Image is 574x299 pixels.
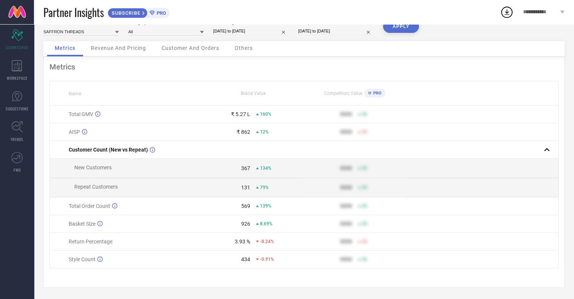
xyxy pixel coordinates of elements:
a: SUBSCRIBEPRO [108,6,170,18]
span: 50 [362,239,367,244]
span: 50 [362,166,367,171]
span: 50 [362,129,367,135]
div: 569 [241,203,250,209]
span: 79% [260,185,269,190]
span: TRENDS [11,136,23,142]
span: 50 [362,185,367,190]
span: Total GMV [69,111,93,117]
span: New Customers [74,164,112,170]
div: ₹ 5.27 L [231,111,250,117]
span: Style Count [69,256,95,262]
div: 131 [241,184,250,191]
span: 50 [362,221,367,226]
span: 8.69% [260,221,272,226]
div: 926 [241,221,250,227]
div: 434 [241,256,250,262]
span: 12% [260,129,269,135]
span: Competitors Value [324,91,362,96]
span: 50 [362,257,367,262]
div: 9999 [340,203,352,209]
div: 9999 [340,111,352,117]
span: Repeat Customers [74,184,118,190]
span: Total Order Count [69,203,110,209]
span: SUGGESTIONS [6,106,29,112]
span: 134% [260,166,271,171]
span: PRO [371,91,382,96]
span: FWD [14,167,21,173]
span: 50 [362,203,367,209]
div: 9999 [340,129,352,135]
div: 9999 [340,256,352,262]
div: Open download list [500,5,514,19]
span: -8.24% [260,239,274,244]
span: Revenue And Pricing [91,45,146,51]
div: 367 [241,165,250,171]
div: 9999 [340,184,352,191]
span: PRO [155,10,166,16]
span: Customer Count (New vs Repeat) [69,147,148,153]
div: ₹ 862 [237,129,250,135]
span: 50 [362,112,367,117]
span: 160% [260,112,271,117]
button: APPLY [383,20,419,33]
input: Select comparison period [298,27,374,35]
span: -0.91% [260,257,274,262]
span: Others [235,45,253,51]
span: Return Percentage [69,239,112,245]
div: 3.93 % [235,239,250,245]
div: Metrics [49,62,559,71]
span: WORKSPACE [7,75,28,81]
div: 9999 [340,165,352,171]
div: 9999 [340,221,352,227]
input: Select date range [213,27,289,35]
div: 9999 [340,239,352,245]
span: AISP [69,129,80,135]
span: Brand Value [241,91,266,96]
span: SUBSCRIBE [108,10,142,16]
span: SCORECARDS [6,45,28,50]
span: Name [69,91,81,96]
span: Basket Size [69,221,95,227]
span: Customer And Orders [162,45,219,51]
span: Partner Insights [43,5,104,20]
span: 139% [260,203,271,209]
span: Metrics [55,45,75,51]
